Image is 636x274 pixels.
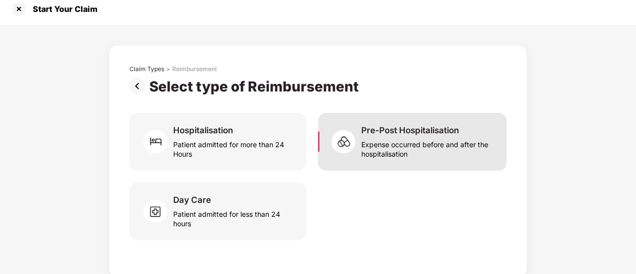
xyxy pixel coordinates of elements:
[331,127,361,157] img: svg+xml;base64,PHN2ZyB4bWxucz0iaHR0cDovL3d3dy53My5vcmcvMjAwMC9zdmciIHdpZHRoPSI2MCIgaGVpZ2h0PSI1OC...
[172,65,217,73] div: Reimbursement
[361,136,495,159] div: Expense occurred before and after the hospitalisation
[149,78,363,95] div: Select type of Reimbursement
[361,125,459,136] div: Pre-Post Hospitalisation
[27,4,98,14] div: Start Your Claim
[173,136,294,159] div: Patient admitted for more than 24 Hours
[143,196,173,226] img: svg+xml;base64,PHN2ZyB4bWxucz0iaHR0cDovL3d3dy53My5vcmcvMjAwMC9zdmciIHdpZHRoPSI2MCIgaGVpZ2h0PSI1OC...
[173,205,294,228] div: Patient admitted for less than 24 hours
[129,78,149,94] img: svg+xml;base64,PHN2ZyBpZD0iUHJldi0zMngzMiIgeG1sbnM9Imh0dHA6Ly93d3cudzMub3JnLzIwMDAvc3ZnIiB3aWR0aD...
[173,194,211,205] div: Day Care
[166,65,170,73] div: >
[143,127,173,157] img: svg+xml;base64,PHN2ZyB4bWxucz0iaHR0cDovL3d3dy53My5vcmcvMjAwMC9zdmciIHdpZHRoPSI2MCIgaGVpZ2h0PSI2MC...
[129,65,164,73] div: Claim Types
[173,125,233,136] div: Hospitalisation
